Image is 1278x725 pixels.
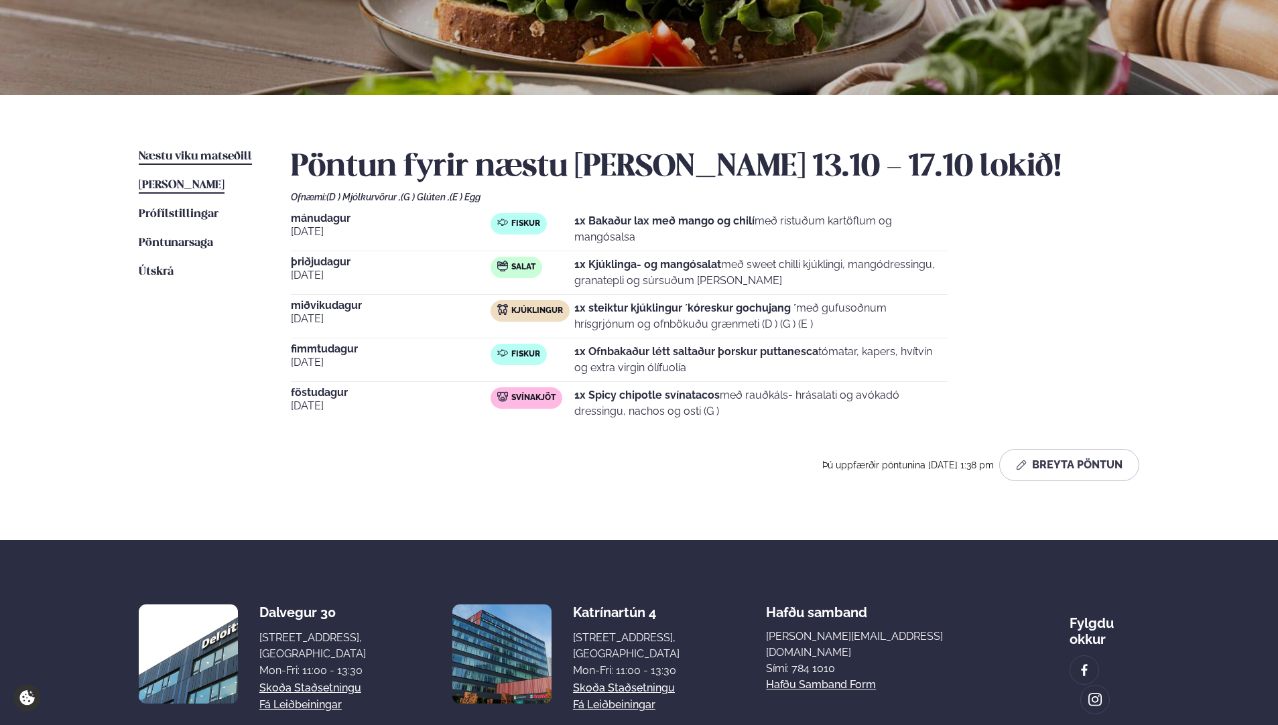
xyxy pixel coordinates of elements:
span: [DATE] [291,267,491,283]
p: tómatar, kapers, hvítvín og extra virgin ólífuolía [574,344,948,376]
strong: 1x Kjúklinga- og mangósalat [574,258,721,271]
span: föstudagur [291,387,491,398]
span: Fiskur [511,349,540,360]
a: [PERSON_NAME][EMAIL_ADDRESS][DOMAIN_NAME] [766,629,983,661]
span: Næstu viku matseðill [139,151,252,162]
span: [DATE] [291,354,491,371]
p: með ristuðum kartöflum og mangósalsa [574,213,948,245]
span: [DATE] [291,224,491,240]
span: Pöntunarsaga [139,237,213,249]
span: Svínakjöt [511,393,556,403]
div: Mon-Fri: 11:00 - 13:30 [573,663,680,679]
strong: 1x steiktur kjúklingur ´kóreskur gochujang ´ [574,302,796,314]
img: salad.svg [497,261,508,271]
p: með sweet chilli kjúklingi, mangódressingu, granatepli og súrsuðum [PERSON_NAME] [574,257,948,289]
span: Fiskur [511,218,540,229]
a: [PERSON_NAME] [139,178,225,194]
img: image alt [1077,663,1092,678]
strong: 1x Ofnbakaður létt saltaður þorskur puttanesca [574,345,818,358]
span: [PERSON_NAME] [139,180,225,191]
div: Ofnæmi: [291,192,1139,202]
a: Næstu viku matseðill [139,149,252,165]
p: með rauðkáls- hrásalati og avókadó dressingu, nachos og osti (G ) [574,387,948,419]
img: pork.svg [497,391,508,402]
img: image alt [139,604,238,704]
span: [DATE] [291,398,491,414]
span: Hafðu samband [766,594,867,620]
span: (E ) Egg [450,192,481,202]
span: Kjúklingur [511,306,563,316]
a: Fá leiðbeiningar [259,697,342,713]
strong: 1x Bakaður lax með mango og chilí [574,214,755,227]
img: image alt [1088,692,1102,708]
span: Útskrá [139,266,174,277]
strong: 1x Spicy chipotle svínatacos [574,389,720,401]
a: Skoða staðsetningu [259,680,361,696]
span: mánudagur [291,213,491,224]
span: Prófílstillingar [139,208,218,220]
img: fish.svg [497,348,508,358]
img: chicken.svg [497,304,508,315]
div: Katrínartún 4 [573,604,680,620]
p: með gufusoðnum hrísgrjónum og ofnbökuðu grænmeti (D ) (G ) (E ) [574,300,948,332]
img: image alt [452,604,552,704]
div: Dalvegur 30 [259,604,366,620]
img: fish.svg [497,217,508,228]
span: Salat [511,262,535,273]
span: þriðjudagur [291,257,491,267]
div: Mon-Fri: 11:00 - 13:30 [259,663,366,679]
span: Þú uppfærðir pöntunina [DATE] 1:38 pm [822,460,994,470]
span: (G ) Glúten , [401,192,450,202]
a: Cookie settings [13,684,41,712]
div: Fylgdu okkur [1070,604,1139,647]
h2: Pöntun fyrir næstu [PERSON_NAME] 13.10 - 17.10 lokið! [291,149,1139,186]
button: Breyta Pöntun [999,449,1139,481]
span: fimmtudagur [291,344,491,354]
span: [DATE] [291,311,491,327]
span: miðvikudagur [291,300,491,311]
a: Fá leiðbeiningar [573,697,655,713]
a: image alt [1070,656,1098,684]
a: image alt [1081,685,1109,714]
a: Pöntunarsaga [139,235,213,251]
a: Útskrá [139,264,174,280]
a: Prófílstillingar [139,206,218,222]
div: [STREET_ADDRESS], [GEOGRAPHIC_DATA] [573,630,680,662]
a: Hafðu samband form [766,677,876,693]
span: (D ) Mjólkurvörur , [326,192,401,202]
a: Skoða staðsetningu [573,680,675,696]
p: Sími: 784 1010 [766,661,983,677]
div: [STREET_ADDRESS], [GEOGRAPHIC_DATA] [259,630,366,662]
